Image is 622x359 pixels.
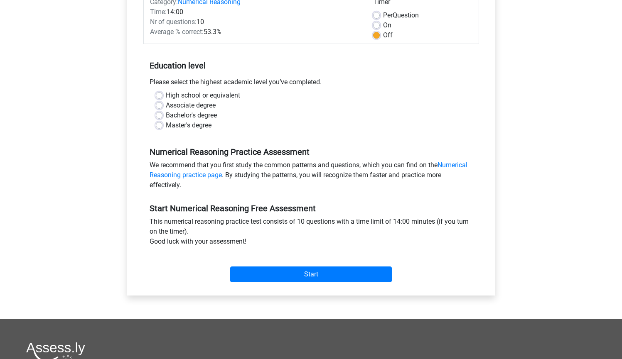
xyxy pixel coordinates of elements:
[383,11,393,19] span: Per
[144,17,367,27] div: 10
[383,10,419,20] label: Question
[143,77,479,90] div: Please select the highest academic level you’ve completed.
[143,160,479,193] div: We recommend that you first study the common patterns and questions, which you can find on the . ...
[150,8,167,16] span: Time:
[166,110,217,120] label: Bachelor's degree
[144,7,367,17] div: 14:00
[150,57,473,74] h5: Education level
[143,217,479,250] div: This numerical reasoning practice test consists of 10 questions with a time limit of 14:00 minute...
[383,30,393,40] label: Off
[230,266,392,282] input: Start
[166,120,211,130] label: Master's degree
[150,203,473,213] h5: Start Numerical Reasoning Free Assessment
[166,100,216,110] label: Associate degree
[383,20,391,30] label: On
[150,147,473,157] h5: Numerical Reasoning Practice Assessment
[150,18,197,26] span: Nr of questions:
[150,28,204,36] span: Average % correct:
[166,90,240,100] label: High school or equivalent
[144,27,367,37] div: 53.3%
